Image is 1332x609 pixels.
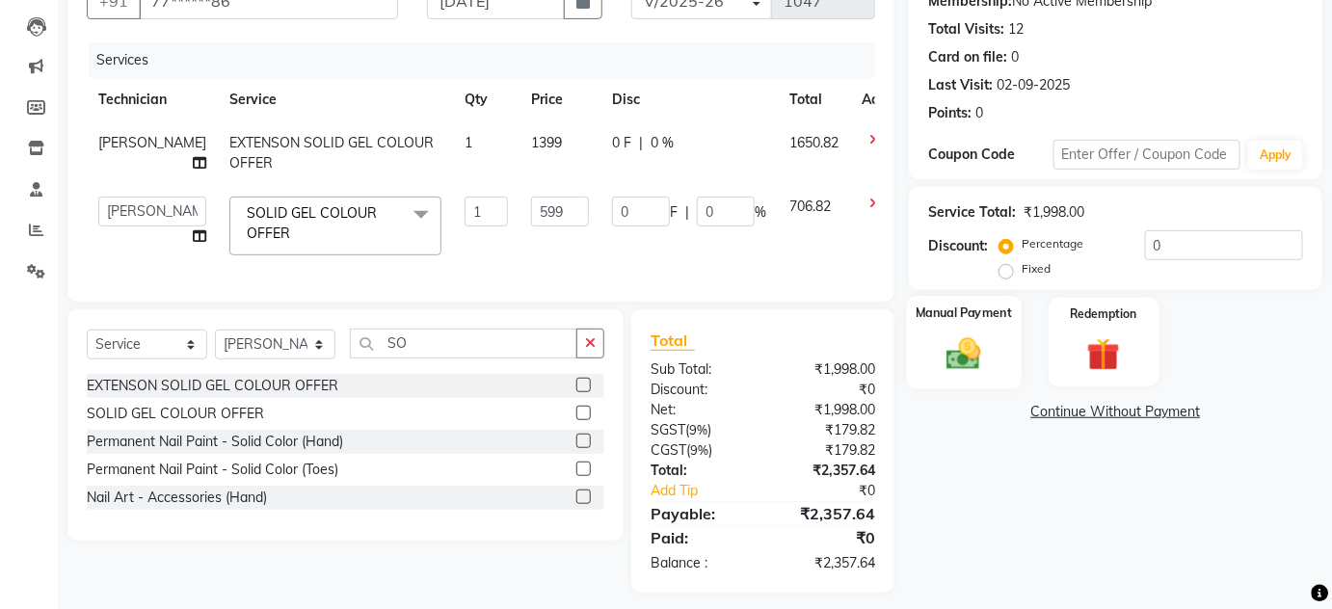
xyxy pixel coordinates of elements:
div: Balance : [636,553,763,573]
th: Qty [453,78,519,121]
div: ₹179.82 [762,420,890,440]
span: 9% [689,422,707,437]
div: Last Visit: [928,75,993,95]
div: Service Total: [928,202,1016,223]
input: Search or Scan [350,329,577,358]
span: 9% [690,442,708,458]
button: Apply [1248,141,1303,170]
div: 12 [1008,19,1024,40]
div: ₹2,357.64 [762,461,890,481]
span: SOLID GEL COLOUR OFFER [247,204,377,242]
div: ₹0 [762,380,890,400]
div: 02-09-2025 [997,75,1070,95]
span: 0 % [651,133,674,153]
div: ₹0 [784,481,890,501]
span: % [755,202,766,223]
div: 0 [1011,47,1019,67]
div: ( ) [636,440,763,461]
div: ₹2,357.64 [762,553,890,573]
div: Nail Art - Accessories (Hand) [87,488,267,508]
div: Paid: [636,526,763,549]
div: Permanent Nail Paint - Solid Color (Toes) [87,460,338,480]
div: Total Visits: [928,19,1004,40]
div: EXTENSON SOLID GEL COLOUR OFFER [87,376,338,396]
div: 0 [975,103,983,123]
span: 706.82 [789,198,831,215]
span: 1399 [531,134,562,151]
div: Coupon Code [928,145,1053,165]
div: Card on file: [928,47,1007,67]
div: ₹1,998.00 [1024,202,1084,223]
th: Technician [87,78,218,121]
span: 1 [465,134,472,151]
a: Continue Without Payment [913,402,1319,422]
input: Enter Offer / Coupon Code [1053,140,1241,170]
div: SOLID GEL COLOUR OFFER [87,404,264,424]
div: ₹0 [762,526,890,549]
span: [PERSON_NAME] [98,134,206,151]
div: Discount: [928,236,988,256]
div: ₹2,357.64 [762,502,890,525]
img: _gift.svg [1077,334,1131,376]
div: Payable: [636,502,763,525]
span: EXTENSON SOLID GEL COLOUR OFFER [229,134,434,172]
span: | [639,133,643,153]
div: Total: [636,461,763,481]
div: Sub Total: [636,359,763,380]
div: ₹1,998.00 [762,359,890,380]
div: ₹179.82 [762,440,890,461]
label: Percentage [1022,235,1083,252]
span: 1650.82 [789,134,839,151]
span: 0 F [612,133,631,153]
div: Points: [928,103,972,123]
th: Disc [600,78,778,121]
img: _cash.svg [936,333,992,373]
th: Price [519,78,600,121]
div: Services [89,42,890,78]
div: Net: [636,400,763,420]
span: F [670,202,678,223]
label: Fixed [1022,260,1051,278]
th: Service [218,78,453,121]
div: Permanent Nail Paint - Solid Color (Hand) [87,432,343,452]
span: Total [651,331,695,351]
label: Manual Payment [916,304,1012,322]
th: Total [778,78,850,121]
div: ₹1,998.00 [762,400,890,420]
span: CGST [651,441,686,459]
th: Action [850,78,914,121]
span: SGST [651,421,685,438]
label: Redemption [1071,305,1137,323]
div: ( ) [636,420,763,440]
div: Discount: [636,380,763,400]
a: Add Tip [636,481,784,501]
span: | [685,202,689,223]
a: x [290,225,299,242]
